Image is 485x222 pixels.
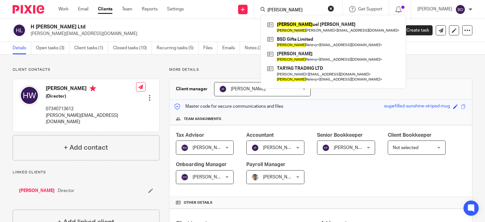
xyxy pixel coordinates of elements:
[31,24,315,30] h2: H [PERSON_NAME] Ltd
[384,103,450,110] div: sugarfilled-sunshine-striped-mug
[317,133,363,138] span: Senior Bookkeeper
[251,144,259,152] img: svg%3E
[13,5,44,14] img: Pixie
[193,175,227,179] span: [PERSON_NAME]
[219,85,227,93] img: svg%3E
[251,173,259,181] img: PXL_20240409_141816916.jpg
[64,143,108,153] h4: + Add contact
[167,6,184,12] a: Settings
[19,85,39,105] img: svg%3E
[46,85,136,93] h4: [PERSON_NAME]
[113,42,152,54] a: Closed tasks (10)
[157,42,199,54] a: Recurring tasks (5)
[74,42,108,54] a: Client tasks (1)
[328,5,334,12] button: Clear
[184,117,221,122] span: Team assignments
[46,106,136,112] p: 07340713612
[231,87,266,91] span: [PERSON_NAME]
[19,188,55,194] a: [PERSON_NAME]
[13,24,26,37] img: svg%3E
[203,42,218,54] a: Files
[169,67,472,72] p: More details
[58,6,69,12] a: Work
[358,7,382,11] span: Get Support
[78,6,88,12] a: Email
[388,133,432,138] span: Client Bookkeeper
[455,4,465,15] img: svg%3E
[13,67,159,72] p: Client contacts
[122,6,132,12] a: Team
[396,25,433,35] a: Create task
[417,6,452,12] p: [PERSON_NAME]
[13,42,31,54] a: Details
[13,170,159,175] p: Linked clients
[245,42,268,54] a: Notes (3)
[393,146,418,150] span: Not selected
[181,173,189,181] img: svg%3E
[222,42,240,54] a: Emails
[246,133,274,138] span: Accountant
[334,146,368,150] span: [PERSON_NAME]
[176,86,208,92] h3: Client manager
[184,200,213,205] span: Other details
[46,93,136,99] h5: (Director)
[36,42,69,54] a: Open tasks (3)
[176,162,227,167] span: Onboarding Manager
[142,6,158,12] a: Reports
[31,31,386,37] p: [PERSON_NAME][EMAIL_ADDRESS][DOMAIN_NAME]
[322,144,330,152] img: svg%3E
[181,144,189,152] img: svg%3E
[174,103,283,110] p: Master code for secure communications and files
[58,188,74,194] span: Director
[246,162,285,167] span: Payroll Manager
[90,85,96,92] i: Primary
[176,133,204,138] span: Tax Advisor
[98,6,112,12] a: Clients
[263,146,298,150] span: [PERSON_NAME]
[193,146,227,150] span: [PERSON_NAME]
[46,112,136,125] p: [PERSON_NAME][EMAIL_ADDRESS][DOMAIN_NAME]
[267,8,324,13] input: Search
[263,175,298,179] span: [PERSON_NAME]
